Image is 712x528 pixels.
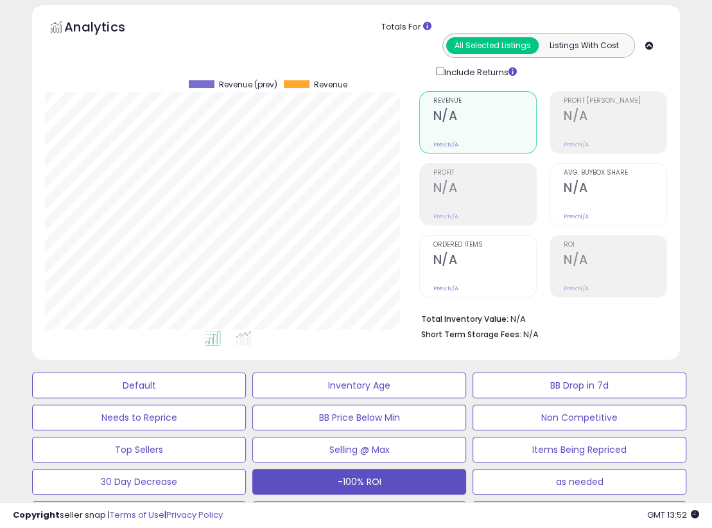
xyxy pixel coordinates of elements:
[252,437,466,462] button: Selling @ Max
[564,141,589,148] small: Prev: N/A
[32,437,246,462] button: Top Sellers
[110,509,164,521] a: Terms of Use
[32,469,246,495] button: 30 Day Decrease
[433,170,536,177] span: Profit
[538,37,630,54] button: Listings With Cost
[473,437,686,462] button: Items Being Repriced
[433,285,458,292] small: Prev: N/A
[433,252,536,270] h2: N/A
[473,469,686,495] button: as needed
[564,109,666,126] h2: N/A
[32,405,246,430] button: Needs to Reprice
[446,37,539,54] button: All Selected Listings
[32,501,246,527] button: BB Below min Special
[381,21,670,33] div: Totals For
[433,141,458,148] small: Prev: N/A
[564,285,589,292] small: Prev: N/A
[252,373,466,398] button: Inventory Age
[564,170,666,177] span: Avg. Buybox Share
[13,509,60,521] strong: Copyright
[473,405,686,430] button: Non Competitive
[252,501,466,527] button: BBBM < 10
[421,329,521,340] b: Short Term Storage Fees:
[314,80,347,89] span: Revenue
[64,18,150,39] h5: Analytics
[473,373,686,398] button: BB Drop in 7d
[433,180,536,198] h2: N/A
[433,109,536,126] h2: N/A
[647,509,699,521] span: 2025-10-11 13:52 GMT
[219,80,277,89] span: Revenue (prev)
[252,469,466,495] button: -100% ROI
[426,64,532,79] div: Include Returns
[564,213,589,220] small: Prev: N/A
[473,501,686,527] button: BBBM >10 NO Velocity
[252,405,466,430] button: BB Price Below Min
[523,328,539,340] span: N/A
[13,509,223,522] div: seller snap | |
[564,252,666,270] h2: N/A
[433,213,458,220] small: Prev: N/A
[564,180,666,198] h2: N/A
[32,373,246,398] button: Default
[564,98,666,105] span: Profit [PERSON_NAME]
[166,509,223,521] a: Privacy Policy
[433,98,536,105] span: Revenue
[421,313,508,324] b: Total Inventory Value:
[433,242,536,249] span: Ordered Items
[421,310,657,326] li: N/A
[564,242,666,249] span: ROI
